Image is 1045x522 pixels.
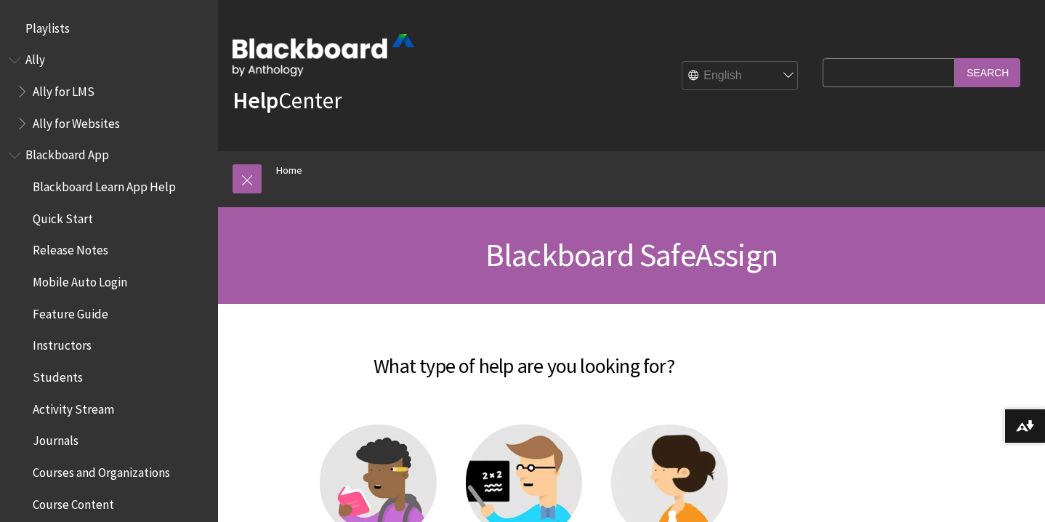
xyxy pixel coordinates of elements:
span: Blackboard App [25,143,109,163]
span: Courses and Organizations [33,460,170,480]
span: Journals [33,429,78,449]
img: Blackboard by Anthology [233,34,414,76]
span: Blackboard Learn App Help [33,174,176,194]
a: HelpCenter [233,86,342,115]
span: Course Content [33,492,114,512]
span: Playlists [25,16,70,36]
nav: Book outline for Anthology Ally Help [9,48,209,136]
span: Ally for Websites [33,111,120,131]
select: Site Language Selector [682,62,799,91]
span: Release Notes [33,238,108,258]
span: Quick Start [33,206,93,226]
span: Activity Stream [33,397,114,417]
span: Instructors [33,334,92,353]
span: Ally for LMS [33,79,94,99]
h2: What type of help are you looking for? [233,333,815,381]
nav: Book outline for Playlists [9,16,209,41]
span: Ally [25,48,45,68]
span: Feature Guide [33,302,108,321]
span: Mobile Auto Login [33,270,127,289]
span: Students [33,365,83,385]
input: Search [955,58,1020,87]
span: Blackboard SafeAssign [485,235,778,275]
a: Home [276,161,302,180]
strong: Help [233,86,278,115]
